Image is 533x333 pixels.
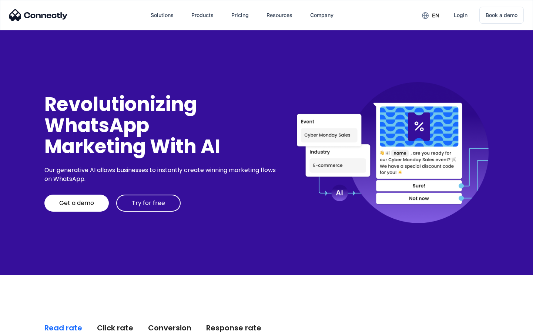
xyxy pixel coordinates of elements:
div: Try for free [132,199,165,207]
div: Conversion [148,323,191,333]
div: Login [454,10,467,20]
div: Read rate [44,323,82,333]
div: Response rate [206,323,261,333]
img: Connectly Logo [9,9,68,21]
a: Pricing [225,6,255,24]
div: Get a demo [59,199,94,207]
aside: Language selected: English [7,320,44,330]
a: Try for free [116,195,181,212]
a: Get a demo [44,195,109,212]
div: Our generative AI allows businesses to instantly create winning marketing flows on WhatsApp. [44,166,278,184]
div: Company [310,10,333,20]
div: Products [191,10,214,20]
a: Login [448,6,473,24]
a: Book a demo [479,7,524,24]
div: Solutions [151,10,174,20]
div: en [432,10,439,21]
div: Click rate [97,323,133,333]
div: Pricing [231,10,249,20]
div: Revolutionizing WhatsApp Marketing With AI [44,94,278,157]
div: Resources [266,10,292,20]
ul: Language list [15,320,44,330]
